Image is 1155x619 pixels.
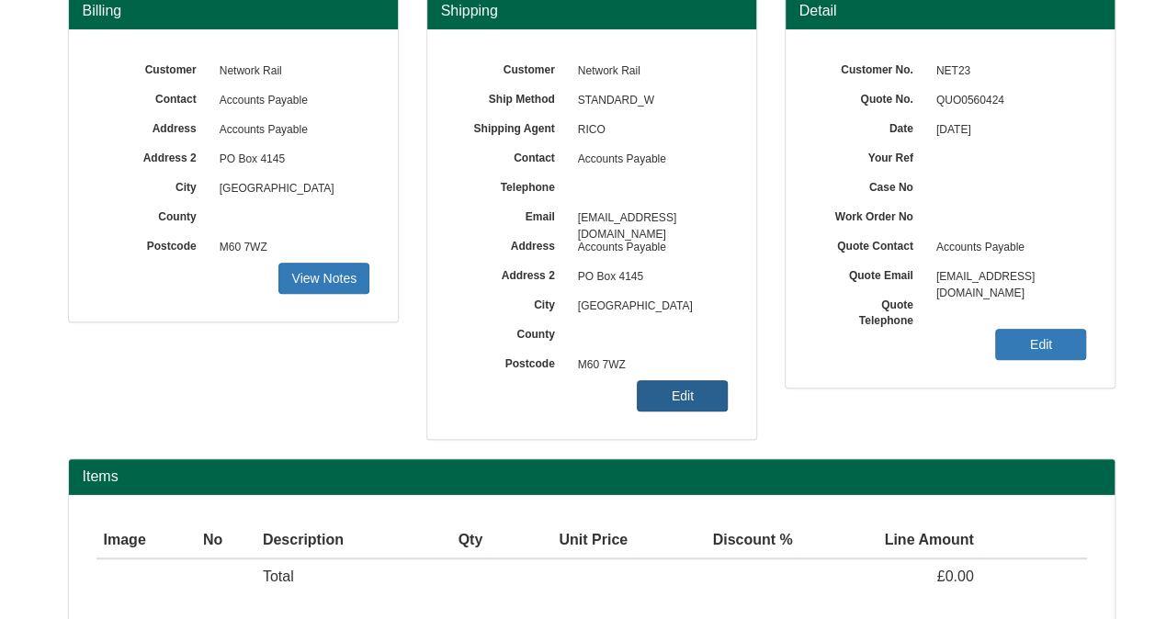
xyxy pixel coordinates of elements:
[927,263,1087,292] span: [EMAIL_ADDRESS][DOMAIN_NAME]
[422,523,490,559] th: Qty
[813,57,927,78] label: Customer No.
[800,523,981,559] th: Line Amount
[813,116,927,137] label: Date
[569,204,729,233] span: [EMAIL_ADDRESS][DOMAIN_NAME]
[96,116,210,137] label: Address
[455,321,569,343] label: County
[455,233,569,254] label: Address
[937,568,974,584] span: £0.00
[455,174,569,196] label: Telephone
[813,263,927,284] label: Quote Email
[210,233,370,263] span: M60 7WZ
[278,263,369,294] a: View Notes
[637,380,728,411] a: Edit
[210,145,370,174] span: PO Box 4145
[96,57,210,78] label: Customer
[569,292,729,321] span: [GEOGRAPHIC_DATA]
[455,263,569,284] label: Address 2
[196,523,255,559] th: No
[490,523,635,559] th: Unit Price
[927,86,1087,116] span: QUO0560424
[569,263,729,292] span: PO Box 4145
[210,57,370,86] span: Network Rail
[569,116,729,145] span: RICO
[569,145,729,174] span: Accounts Payable
[83,3,384,19] h3: Billing
[813,292,927,329] label: Quote Telephone
[927,57,1087,86] span: NET23
[96,204,210,225] label: County
[96,523,196,559] th: Image
[813,145,927,166] label: Your Ref
[569,233,729,263] span: Accounts Payable
[210,86,370,116] span: Accounts Payable
[96,233,210,254] label: Postcode
[455,116,569,137] label: Shipping Agent
[455,351,569,372] label: Postcode
[96,86,210,107] label: Contact
[455,86,569,107] label: Ship Method
[569,86,729,116] span: STANDARD_W
[635,523,800,559] th: Discount %
[813,174,927,196] label: Case No
[455,57,569,78] label: Customer
[455,145,569,166] label: Contact
[455,204,569,225] label: Email
[96,145,210,166] label: Address 2
[96,174,210,196] label: City
[210,174,370,204] span: [GEOGRAPHIC_DATA]
[255,558,422,595] td: Total
[813,86,927,107] label: Quote No.
[995,329,1086,360] a: Edit
[813,204,927,225] label: Work Order No
[927,233,1087,263] span: Accounts Payable
[210,116,370,145] span: Accounts Payable
[799,3,1101,19] h3: Detail
[813,233,927,254] label: Quote Contact
[927,116,1087,145] span: [DATE]
[455,292,569,313] label: City
[441,3,742,19] h3: Shipping
[255,523,422,559] th: Description
[569,351,729,380] span: M60 7WZ
[569,57,729,86] span: Network Rail
[83,468,1101,485] h2: Items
